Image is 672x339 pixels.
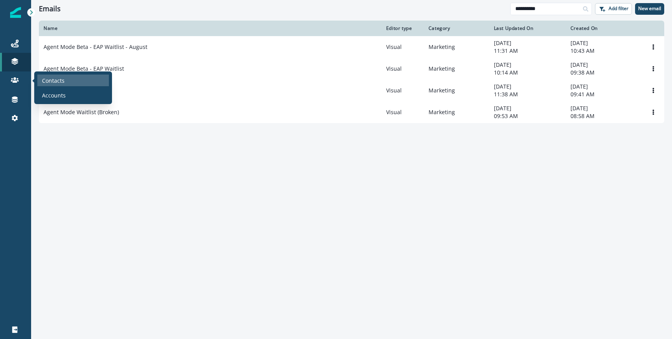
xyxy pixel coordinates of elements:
p: Accounts [42,91,66,99]
p: [DATE] [570,104,638,112]
p: 10:14 AM [494,69,561,76]
p: 10:43 AM [570,47,638,55]
a: Agent Mode Waitlist (Broken)VisualMarketing[DATE]09:53 AM[DATE]08:58 AMOptions [39,101,664,123]
td: Visual [381,101,424,123]
td: Visual [381,36,424,58]
td: Visual [381,80,424,101]
p: Agent Mode Beta - EAP Waitlist [44,65,124,73]
p: [DATE] [570,83,638,90]
button: Add filter [595,3,632,15]
p: Agent Mode Beta - EAP Waitlist - August [44,43,147,51]
td: Marketing [424,58,489,80]
td: Marketing [424,101,489,123]
h1: Emails [39,5,61,13]
a: Accounts [37,89,109,101]
div: Created On [570,25,638,31]
button: Options [647,41,660,53]
p: [DATE] [570,39,638,47]
img: Inflection [10,7,21,18]
p: 09:38 AM [570,69,638,76]
a: Contacts [37,75,109,86]
a: Agent Mode Beta - EAP Waitlist - AugustVisualMarketing[DATE]11:31 AM[DATE]10:43 AMOptions [39,36,664,58]
p: Agent Mode Waitlist (Broken) [44,108,119,116]
td: Marketing [424,80,489,101]
div: Last Updated On [494,25,561,31]
a: Agent Mode WaitlistVisualMarketing[DATE]11:38 AM[DATE]09:41 AMOptions [39,80,664,101]
button: Options [647,106,660,118]
td: Visual [381,58,424,80]
p: 11:38 AM [494,90,561,98]
button: New email [635,3,664,15]
p: [DATE] [570,61,638,69]
p: Add filter [609,6,628,11]
button: Options [647,85,660,96]
div: Editor type [386,25,419,31]
div: Name [44,25,377,31]
a: Agent Mode Beta - EAP WaitlistVisualMarketing[DATE]10:14 AM[DATE]09:38 AMOptions [39,58,664,80]
p: [DATE] [494,83,561,90]
button: Options [647,63,660,75]
p: 09:53 AM [494,112,561,120]
p: 09:41 AM [570,90,638,98]
td: Marketing [424,36,489,58]
p: [DATE] [494,61,561,69]
p: New email [638,6,661,11]
p: 11:31 AM [494,47,561,55]
p: [DATE] [494,39,561,47]
p: [DATE] [494,104,561,112]
p: 08:58 AM [570,112,638,120]
p: Contacts [42,76,65,85]
div: Category [429,25,485,31]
